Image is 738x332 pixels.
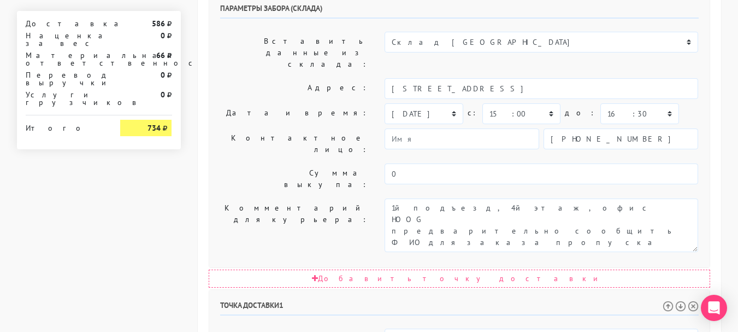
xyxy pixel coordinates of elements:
[544,129,698,149] input: Телефон
[212,129,377,159] label: Контактное лицо:
[212,103,377,124] label: Дата и время:
[161,31,165,40] strong: 0
[161,70,165,80] strong: 0
[212,199,377,252] label: Комментарий для курьера:
[17,91,113,106] div: Услуги грузчиков
[701,295,727,321] div: Open Intercom Messenger
[17,20,113,27] div: Доставка
[209,270,710,288] div: Добавить точку доставки
[147,123,161,133] strong: 734
[220,301,699,316] h6: Точка доставки
[385,199,698,252] textarea: 3й подъезд, 4й этаж, офис HOOG предварительно сообщить ФИО для заказа пропуска
[468,103,478,123] label: c:
[212,164,377,194] label: Сумма выкупа:
[17,32,113,47] div: Наценка за вес
[161,90,165,100] strong: 0
[385,129,539,149] input: Имя
[212,78,377,99] label: Адрес:
[156,50,165,60] strong: 66
[17,71,113,86] div: Перевод выручки
[279,300,284,310] span: 1
[212,32,377,74] label: Вставить данные из склада:
[220,4,699,19] h6: Параметры забора (склада)
[17,51,113,67] div: Материальная ответственность
[152,19,165,28] strong: 586
[565,103,596,123] label: до:
[26,120,104,132] div: Итого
